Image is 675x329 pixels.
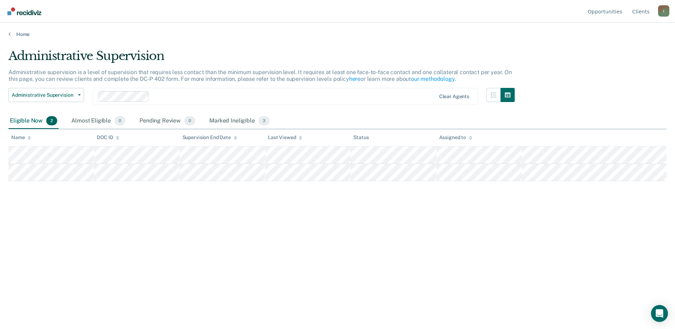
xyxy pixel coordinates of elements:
[258,116,270,125] span: 3
[411,76,455,82] a: our methodology
[8,69,512,82] p: Administrative supervision is a level of supervision that requires less contact than the minimum ...
[183,134,237,140] div: Supervision End Date
[8,88,84,102] button: Administrative Supervision
[70,113,127,129] div: Almost Eligible0
[8,49,515,69] div: Administrative Supervision
[46,116,57,125] span: 2
[97,134,119,140] div: DOC ID
[8,113,59,129] div: Eligible Now2
[7,7,41,15] img: Recidiviz
[439,94,469,100] div: Clear agents
[658,5,669,17] button: Profile dropdown button
[138,113,197,129] div: Pending Review0
[12,92,75,98] span: Administrative Supervision
[268,134,302,140] div: Last Viewed
[651,305,668,322] div: Open Intercom Messenger
[439,134,472,140] div: Assigned to
[349,76,360,82] a: here
[11,134,31,140] div: Name
[114,116,125,125] span: 0
[658,5,669,17] div: t
[8,31,667,37] a: Home
[208,113,271,129] div: Marked Ineligible3
[184,116,195,125] span: 0
[353,134,369,140] div: Status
